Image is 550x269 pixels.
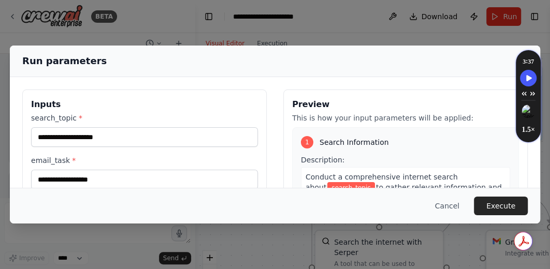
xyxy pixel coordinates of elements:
[306,183,502,202] span: to gather relevant information and present the findings in a clear, organized format.
[327,182,374,193] span: Variable: search_topic
[320,137,389,147] span: Search Information
[301,156,344,164] span: Description:
[31,113,258,123] label: search_topic
[301,136,313,148] div: 1
[22,54,107,68] h2: Run parameters
[31,98,258,111] h3: Inputs
[306,173,458,191] span: Conduct a comprehensive internet search about
[292,113,519,123] p: This is how your input parameters will be applied:
[427,197,468,215] button: Cancel
[31,155,258,166] label: email_task
[474,197,528,215] button: Execute
[292,98,519,111] h3: Preview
